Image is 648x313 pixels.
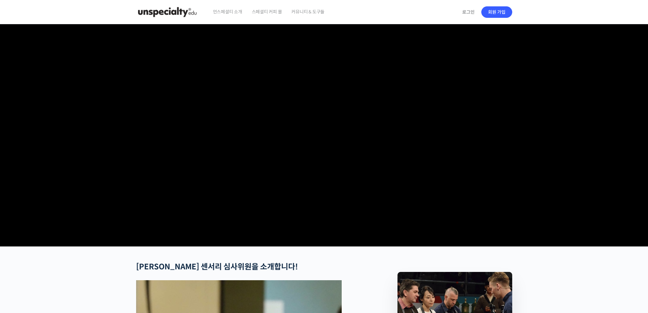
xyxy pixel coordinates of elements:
a: 로그인 [458,5,478,19]
strong: [PERSON_NAME] 센서리 심사위원을 소개합니다! [136,262,298,272]
a: 회원 가입 [481,6,512,18]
